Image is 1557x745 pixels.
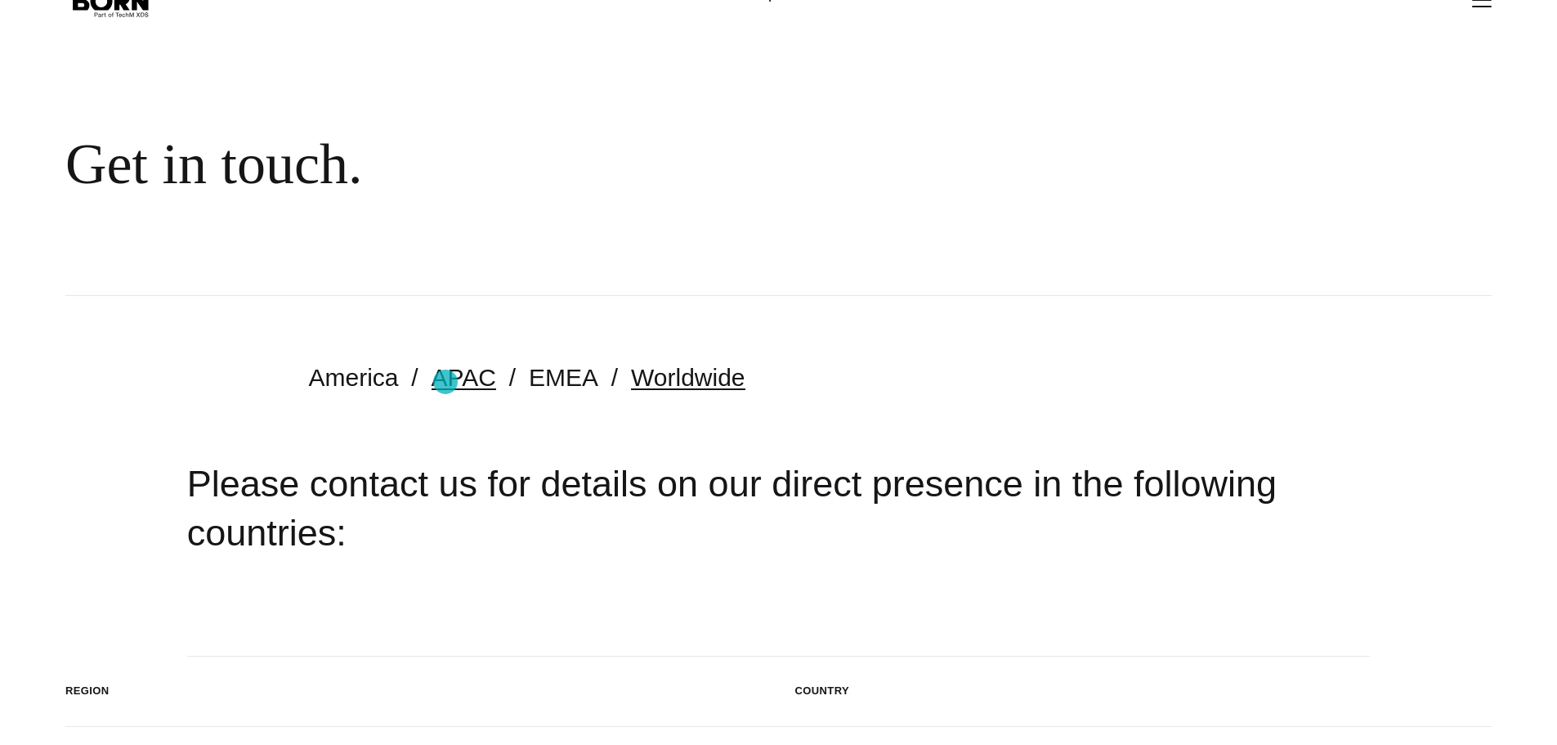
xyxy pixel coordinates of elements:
h2: Please contact us for details on our direct presence in the following countries: [187,460,1371,559]
div: Region [65,683,763,699]
a: EMEA [529,364,598,391]
a: America [309,364,399,391]
a: APAC [432,364,496,391]
a: Worldwide [631,364,745,391]
div: Country [795,683,1492,699]
div: Get in touch. [65,131,997,198]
